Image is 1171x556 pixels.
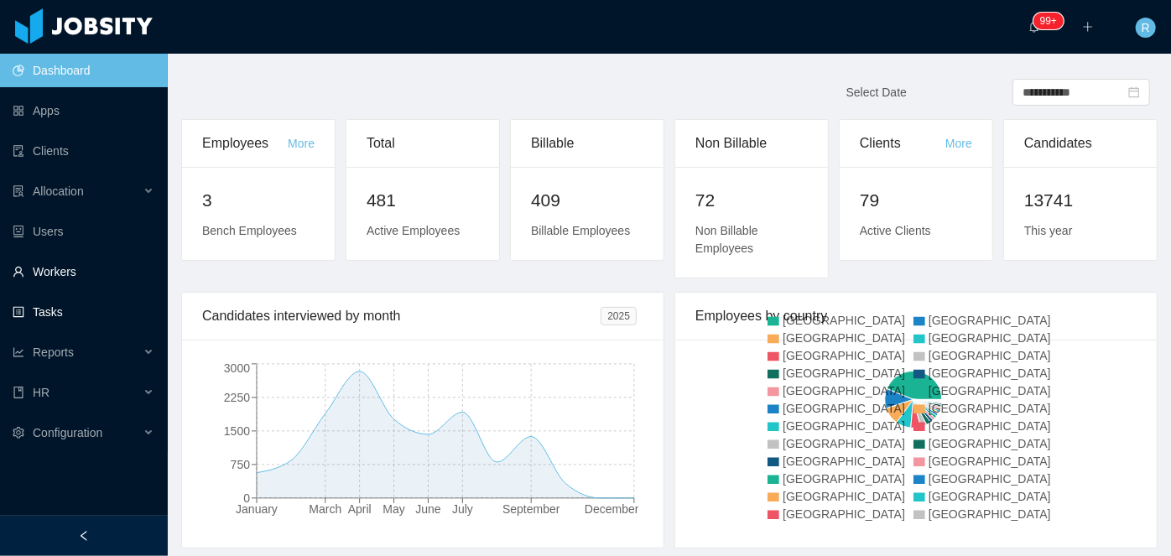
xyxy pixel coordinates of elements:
[224,361,250,375] tspan: 3000
[929,455,1051,468] span: [GEOGRAPHIC_DATA]
[531,224,630,237] span: Billable Employees
[415,502,441,516] tspan: June
[929,384,1051,398] span: [GEOGRAPHIC_DATA]
[783,331,905,345] span: [GEOGRAPHIC_DATA]
[860,187,972,214] h2: 79
[202,120,288,167] div: Employees
[783,402,905,415] span: [GEOGRAPHIC_DATA]
[929,314,1051,327] span: [GEOGRAPHIC_DATA]
[783,437,905,450] span: [GEOGRAPHIC_DATA]
[13,94,154,127] a: icon: appstoreApps
[13,215,154,248] a: icon: robotUsers
[695,293,1137,340] div: Employees by country
[202,187,315,214] h2: 3
[202,224,297,237] span: Bench Employees
[1024,120,1137,167] div: Candidates
[383,502,404,516] tspan: May
[13,427,24,439] i: icon: setting
[367,120,479,167] div: Total
[13,255,154,288] a: icon: userWorkers
[783,384,905,398] span: [GEOGRAPHIC_DATA]
[783,314,905,327] span: [GEOGRAPHIC_DATA]
[601,307,637,325] span: 2025
[695,224,758,255] span: Non Billable Employees
[13,54,154,87] a: icon: pie-chartDashboard
[531,120,643,167] div: Billable
[452,502,473,516] tspan: July
[783,455,905,468] span: [GEOGRAPHIC_DATA]
[288,137,315,150] a: More
[929,419,1051,433] span: [GEOGRAPHIC_DATA]
[1024,187,1137,214] h2: 13741
[860,224,931,237] span: Active Clients
[202,293,601,340] div: Candidates interviewed by month
[1028,21,1040,33] i: icon: bell
[695,187,808,214] h2: 72
[585,502,639,516] tspan: December
[224,391,250,404] tspan: 2250
[783,507,905,521] span: [GEOGRAPHIC_DATA]
[243,491,250,505] tspan: 0
[929,490,1051,503] span: [GEOGRAPHIC_DATA]
[13,346,24,358] i: icon: line-chart
[945,137,972,150] a: More
[236,502,278,516] tspan: January
[224,424,250,438] tspan: 1500
[367,187,479,214] h2: 481
[33,184,84,198] span: Allocation
[846,86,907,99] span: Select Date
[1142,18,1150,38] span: R
[783,419,905,433] span: [GEOGRAPHIC_DATA]
[929,437,1051,450] span: [GEOGRAPHIC_DATA]
[1128,86,1140,98] i: icon: calendar
[783,349,905,362] span: [GEOGRAPHIC_DATA]
[695,120,808,167] div: Non Billable
[929,366,1051,380] span: [GEOGRAPHIC_DATA]
[33,426,102,439] span: Configuration
[13,185,24,197] i: icon: solution
[783,490,905,503] span: [GEOGRAPHIC_DATA]
[929,402,1051,415] span: [GEOGRAPHIC_DATA]
[13,387,24,398] i: icon: book
[33,346,74,359] span: Reports
[231,458,251,471] tspan: 750
[783,366,905,380] span: [GEOGRAPHIC_DATA]
[1033,13,1064,29] sup: 265
[33,386,49,399] span: HR
[860,120,945,167] div: Clients
[502,502,560,516] tspan: September
[1024,224,1073,237] span: This year
[783,472,905,486] span: [GEOGRAPHIC_DATA]
[13,295,154,329] a: icon: profileTasks
[929,507,1051,521] span: [GEOGRAPHIC_DATA]
[309,502,341,516] tspan: March
[367,224,460,237] span: Active Employees
[348,502,372,516] tspan: April
[929,472,1051,486] span: [GEOGRAPHIC_DATA]
[1082,21,1094,33] i: icon: plus
[929,331,1051,345] span: [GEOGRAPHIC_DATA]
[929,349,1051,362] span: [GEOGRAPHIC_DATA]
[13,134,154,168] a: icon: auditClients
[531,187,643,214] h2: 409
